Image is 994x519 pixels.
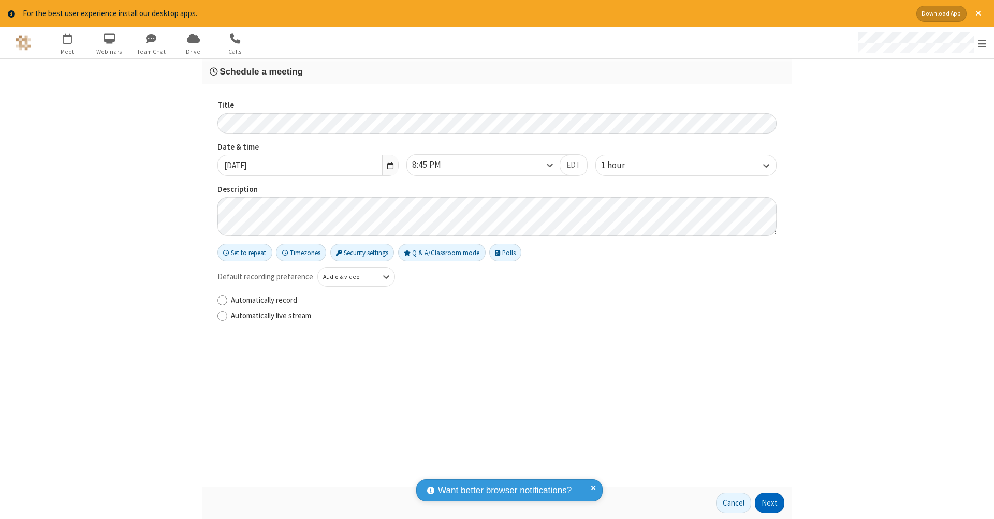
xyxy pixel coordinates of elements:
button: Download App [916,6,967,22]
button: Cancel [716,493,751,513]
div: 1 hour [601,159,642,172]
span: Team Chat [132,47,171,56]
button: Next [755,493,784,513]
button: Set to repeat [217,244,272,261]
span: Meet [48,47,87,56]
span: Calls [216,47,255,56]
div: Open menu [848,27,994,58]
span: Default recording preference [217,271,313,283]
button: Security settings [330,244,394,261]
label: Date & time [217,141,399,153]
button: Logo [4,27,42,58]
span: Drive [174,47,213,56]
span: Webinars [90,47,129,56]
button: Polls [489,244,521,261]
label: Title [217,99,777,111]
button: EDT [560,155,587,175]
img: QA Selenium DO NOT DELETE OR CHANGE [16,35,31,51]
div: 8:45 PM [412,158,459,172]
button: Q & A/Classroom mode [398,244,486,261]
span: Schedule a meeting [220,66,303,77]
button: Timezones [276,244,326,261]
label: Description [217,184,777,196]
span: Want better browser notifications? [438,484,572,497]
label: Automatically record [231,294,777,306]
div: For the best user experience install our desktop apps. [23,8,909,20]
button: Close alert [970,6,986,22]
div: Audio & video [323,273,372,282]
label: Automatically live stream [231,310,777,322]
